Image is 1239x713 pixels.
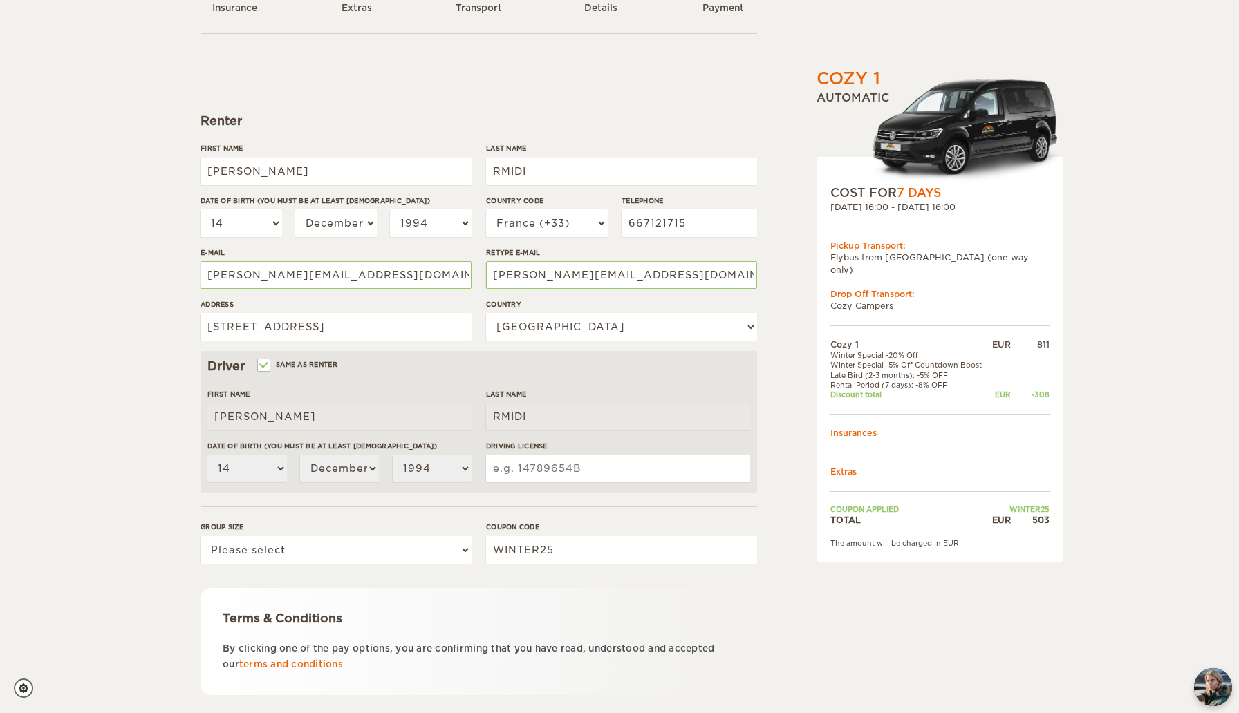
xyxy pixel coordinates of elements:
label: Group size [201,522,472,532]
img: Volkswagen-Caddy-MaxiCrew_.png [872,79,1063,184]
div: COST FOR [830,184,1050,201]
div: Transport [441,2,517,15]
td: Winter Special -5% Off Countdown Boost [830,360,989,370]
div: The amount will be charged in EUR [830,538,1050,548]
td: Rental Period (7 days): -8% OFF [830,380,989,390]
input: e.g. example@example.com [201,261,472,289]
div: Driver [207,358,750,374]
td: TOTAL [830,514,989,526]
td: Winter Special -20% Off [830,350,989,360]
label: Country Code [486,196,608,206]
label: Retype E-mail [486,247,757,258]
div: Terms & Conditions [223,610,735,627]
label: Same as renter [259,358,337,371]
input: e.g. Street, City, Zip Code [201,313,472,341]
input: e.g. 14789654B [486,455,750,482]
input: e.g. 1 234 567 890 [622,209,757,237]
button: chat-button [1194,668,1232,706]
label: Last Name [486,389,750,399]
a: Cookie settings [14,678,42,698]
div: Automatic [817,91,1063,184]
td: Extras [830,466,1050,477]
label: Date of birth (You must be at least [DEMOGRAPHIC_DATA]) [207,441,472,451]
div: Insurance [196,2,272,15]
td: Discount total [830,390,989,399]
label: Driving License [486,441,750,451]
a: terms and conditions [239,659,343,669]
div: Extras [319,2,395,15]
td: Insurances [830,427,1050,439]
td: WINTER25 [989,504,1050,514]
label: Telephone [622,196,757,206]
label: First Name [201,143,472,153]
label: Address [201,299,472,310]
div: EUR [989,514,1011,526]
div: 811 [1011,339,1050,350]
td: Flybus from [GEOGRAPHIC_DATA] (one way only) [830,251,1050,275]
div: Pickup Transport: [830,240,1050,251]
input: Same as renter [259,362,268,371]
img: Freyja at Cozy Campers [1194,668,1232,706]
input: e.g. example@example.com [486,261,757,289]
div: 503 [1011,514,1050,526]
div: Drop Off Transport: [830,288,1050,300]
label: Date of birth (You must be at least [DEMOGRAPHIC_DATA]) [201,196,472,206]
input: e.g. Smith [486,158,757,185]
input: e.g. Smith [486,403,750,430]
span: 7 Days [897,186,941,200]
input: e.g. William [207,403,472,430]
td: Cozy Campers [830,300,1050,312]
td: Coupon applied [830,504,989,514]
div: Cozy 1 [817,67,880,91]
td: Late Bird (2-3 months): -5% OFF [830,370,989,380]
div: [DATE] 16:00 - [DATE] 16:00 [830,201,1050,213]
div: EUR [989,339,1011,350]
div: Details [563,2,639,15]
div: EUR [989,390,1011,399]
div: -308 [1011,390,1050,399]
input: e.g. William [201,158,472,185]
div: Payment [685,2,761,15]
p: By clicking one of the pay options, you are confirming that you have read, understood and accepte... [223,640,735,673]
td: Cozy 1 [830,339,989,350]
label: First Name [207,389,472,399]
div: Renter [201,113,757,129]
label: Country [486,299,757,310]
label: Coupon code [486,522,757,532]
label: E-mail [201,247,472,258]
label: Last Name [486,143,757,153]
